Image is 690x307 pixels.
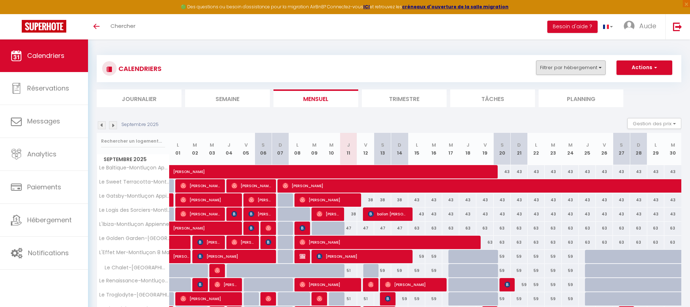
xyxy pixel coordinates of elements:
[459,133,476,165] th: 18
[613,222,630,235] div: 63
[586,142,589,148] abbr: J
[596,207,613,221] div: 43
[385,292,391,306] span: [PERSON_NAME]
[300,278,356,291] span: [PERSON_NAME]
[647,222,664,235] div: 63
[180,193,237,207] span: [PERSON_NAME]
[98,207,171,213] span: Le Logis des Sorciers-Montluçon Appienne
[117,60,162,77] h3: CALENDRIERS
[562,193,579,207] div: 43
[613,207,630,221] div: 43
[170,165,187,179] a: [PERSON_NAME]
[545,193,562,207] div: 43
[494,133,511,165] th: 20
[459,193,476,207] div: 43
[231,179,271,193] span: [PERSON_NAME]
[545,250,562,263] div: 59
[340,133,357,165] th: 11
[664,207,681,221] div: 43
[476,222,493,235] div: 63
[551,142,555,148] abbr: M
[528,193,545,207] div: 43
[97,89,181,107] li: Journalier
[363,4,370,10] a: ICI
[596,222,613,235] div: 63
[528,278,545,291] div: 59
[545,236,562,249] div: 63
[374,193,391,207] div: 38
[265,221,271,235] span: [PERSON_NAME]
[511,133,528,165] th: 21
[425,207,442,221] div: 43
[340,264,357,277] div: 51
[357,133,374,165] th: 12
[467,142,469,148] abbr: J
[98,292,171,298] span: Le Troglodyte-[GEOGRAPHIC_DATA] [DATE]
[511,236,528,249] div: 63
[231,207,237,221] span: [PERSON_NAME]
[210,142,214,148] abbr: M
[517,142,521,148] abbr: D
[408,193,425,207] div: 43
[528,165,545,178] div: 43
[197,278,203,291] span: [PERSON_NAME]
[562,133,579,165] th: 24
[655,142,657,148] abbr: L
[449,142,453,148] abbr: M
[265,292,271,306] span: [PERSON_NAME]
[528,292,545,306] div: 59
[630,165,647,178] div: 43
[432,142,436,148] abbr: M
[579,193,596,207] div: 43
[596,193,613,207] div: 43
[511,250,528,263] div: 59
[511,222,528,235] div: 63
[539,89,623,107] li: Planning
[238,133,255,165] th: 05
[408,250,425,263] div: 59
[579,133,596,165] th: 25
[27,150,57,159] span: Analytics
[385,278,442,291] span: [PERSON_NAME]
[647,193,664,207] div: 43
[368,207,408,221] span: boilon [PERSON_NAME]
[262,142,265,148] abbr: S
[317,249,407,263] span: [PERSON_NAME]
[357,292,374,306] div: 51
[180,179,220,193] span: [PERSON_NAME]
[630,222,647,235] div: 63
[364,142,367,148] abbr: V
[193,142,197,148] abbr: M
[664,236,681,249] div: 63
[476,193,493,207] div: 43
[204,133,221,165] th: 03
[494,165,511,178] div: 43
[459,222,476,235] div: 63
[596,165,613,178] div: 43
[547,21,598,33] button: Besoin d'aide ?
[425,133,442,165] th: 16
[289,133,306,165] th: 08
[494,193,511,207] div: 43
[494,222,511,235] div: 63
[173,218,240,231] span: [PERSON_NAME]
[425,222,442,235] div: 63
[494,207,511,221] div: 43
[391,292,408,306] div: 59
[408,222,425,235] div: 63
[562,278,579,291] div: 59
[425,193,442,207] div: 43
[248,207,271,221] span: [PERSON_NAME]-NAITOLL
[630,193,647,207] div: 43
[28,248,69,257] span: Notifications
[340,222,357,235] div: 47
[408,133,425,165] th: 15
[501,142,504,148] abbr: S
[535,142,537,148] abbr: L
[562,292,579,306] div: 59
[329,142,334,148] abbr: M
[381,142,384,148] abbr: S
[545,165,562,178] div: 43
[323,133,340,165] th: 10
[374,133,391,165] th: 13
